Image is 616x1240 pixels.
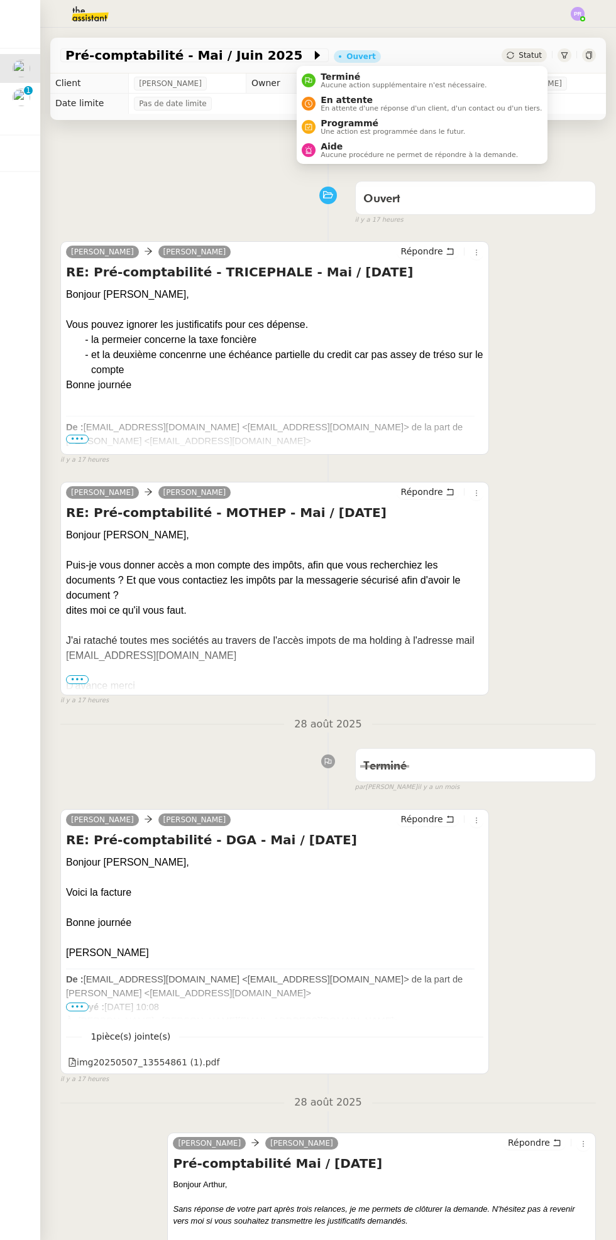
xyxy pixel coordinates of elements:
[284,1094,371,1111] span: 28 août 2025
[66,558,483,603] div: Puis-je vous donner accès a mon compte des impôts, afin que vous recherchiez les documents ? Et q...
[66,974,463,1040] font: [EMAIL_ADDRESS][DOMAIN_NAME] <[EMAIL_ADDRESS][DOMAIN_NAME]> de la part de [PERSON_NAME] <[EMAIL_A...
[66,528,483,543] div: Bonjour [PERSON_NAME],
[417,782,459,793] span: il y a un mois
[401,486,443,498] span: Répondre
[91,347,483,378] div: et la deuxième concenrne une échéance partielle du credit car pas assey de tréso sur le compte
[66,378,483,393] div: Bonne journée
[66,831,483,849] h4: RE: Pré-comptabilité - DGA - Mai / [DATE]
[65,49,311,62] span: Pré-comptabilité - Mai / Juin 2025
[139,97,207,110] span: Pas de date limite
[13,89,30,106] img: users%2FfjlNmCTkLiVoA3HQjY3GA5JXGxb2%2Favatar%2Fstarofservice_97480retdsc0392.png
[50,73,129,94] td: Client
[321,128,465,135] span: Une action est programmée dans le futur.
[68,1055,219,1070] div: img20250507_13554861 (1).pdf
[66,633,483,663] div: J'ai rataché toutes mes sociétés au travers de l'accès impots de ma holding à l'adresse mail [EMA...
[91,332,483,347] div: la permeier concerne la taxe foncière
[66,263,483,281] h4: RE: Pré-comptabilité - TRICEPHALE - Mai / [DATE]
[24,86,33,95] nz-badge-sup: 1
[355,782,460,793] small: [PERSON_NAME]
[321,151,518,158] span: Aucune procédure ne permet de répondre à la demande.
[66,885,483,900] div: Voici la facture
[66,1003,89,1011] span: •••
[363,193,400,205] span: Ouvert
[401,245,443,258] span: Répondre
[321,105,542,112] span: En attente d'une réponse d'un client, d'un contact ou d'un tiers.
[66,246,139,258] a: [PERSON_NAME]
[66,487,139,498] a: [PERSON_NAME]
[246,73,299,94] td: Owner
[519,51,542,60] span: Statut
[163,247,226,256] span: [PERSON_NAME]
[66,945,483,960] div: [PERSON_NAME]
[66,855,483,870] div: Bonjour [PERSON_NAME],
[60,695,109,706] span: il y a 17 heures
[503,1136,566,1150] button: Répondre
[139,77,202,90] span: [PERSON_NAME]
[50,94,129,114] td: Date limite
[178,1139,241,1148] span: [PERSON_NAME]
[173,1204,575,1226] em: Sans réponse de votre part après trois relances, je me permets de clôturer la demande. N'hésitez ...
[60,1074,109,1085] span: il y a 17 heures
[173,1178,590,1191] div: Bonjour Arthur﻿,
[173,1155,590,1172] h4: Pré-comptabilité Mai / [DATE]
[96,1031,170,1041] span: pièce(s) jointe(s)
[508,1136,550,1149] span: Répondre
[66,435,89,443] span: •••
[321,118,465,128] span: Programmé
[363,761,407,772] span: Terminé
[66,814,139,825] a: [PERSON_NAME]
[66,422,463,487] font: [EMAIL_ADDRESS][DOMAIN_NAME] <[EMAIL_ADDRESS][DOMAIN_NAME]> de la part de [PERSON_NAME] <[EMAIL_A...
[66,422,84,432] b: De :
[66,1016,79,1026] b: À :
[163,488,226,497] span: [PERSON_NAME]
[82,1030,179,1044] span: 1
[13,60,30,77] img: users%2FME7CwGhkVpexbSaUxoFyX6OhGQk2%2Favatar%2Fe146a5d2-1708-490f-af4b-78e736222863
[66,317,483,332] div: Vous pouvez ignorer les justificatifs pour ces dépense.
[66,603,483,618] div: dites moi ce qu'il vous faut.
[66,450,104,460] b: Envoyé :
[66,675,89,684] span: •••
[66,1002,104,1012] b: Envoyé :
[571,7,585,21] img: svg
[265,1138,338,1149] a: [PERSON_NAME]
[26,86,31,97] p: 1
[321,82,487,89] span: Aucune action supplémentaire n'est nécessaire.
[401,813,443,825] span: Répondre
[397,485,459,499] button: Répondre
[66,287,483,302] div: Bonjour [PERSON_NAME],
[66,915,483,930] div: Bonne journée
[355,215,404,226] span: il y a 17 heures
[397,812,459,826] button: Répondre
[284,716,371,733] span: 28 août 2025
[66,678,483,693] div: D'avance merci
[397,244,459,258] button: Répondre
[163,815,226,824] span: [PERSON_NAME]
[346,53,375,60] div: Ouvert
[321,72,487,82] span: Terminé
[355,782,366,793] span: par
[321,95,542,105] span: En attente
[321,141,518,151] span: Aide
[66,974,84,984] b: De :
[66,504,483,521] h4: RE: Pré-comptabilité - MOTHEP - Mai / [DATE]
[60,455,109,465] span: il y a 17 heures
